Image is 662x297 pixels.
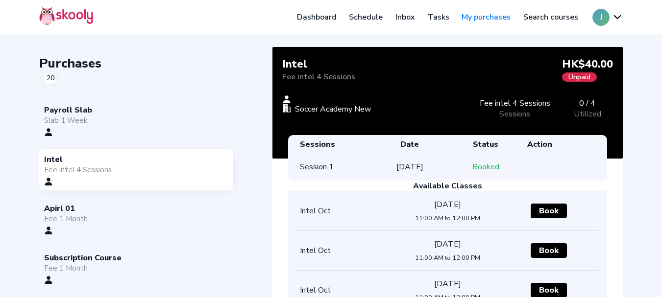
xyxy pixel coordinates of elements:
div: Booked [448,154,524,180]
ion-icon: business [282,104,291,113]
p: 11:00 AM to 12:00 PM [401,253,494,262]
div: Action [523,135,599,154]
ion-icon: person [44,275,53,284]
div: Payroll Slab [44,105,228,115]
div: Fee intel 4 Sessions [44,165,228,175]
button: Book [531,243,567,258]
p: 11:00 AM to 12:00 PM [401,214,494,223]
a: Schedule [343,9,390,25]
div: Utilized [574,109,601,119]
div: Slab 1 Week [44,115,228,125]
ion-icon: person [44,128,53,137]
button: Jchevron down outline [592,9,623,26]
div: Apirl 01 [44,203,228,214]
div: Date [372,135,448,154]
div: Intel [282,57,355,82]
div: Fee 1 Month [44,263,228,273]
div: Intel [44,154,228,165]
div: Subscription Course [44,252,228,263]
a: Dashboard [291,9,343,25]
ion-icon: person [282,95,291,104]
a: My purchases [455,9,517,25]
div: Soccer Academy New [295,104,371,114]
div: 20 [44,72,56,84]
a: Search courses [517,9,585,25]
ion-icon: person [44,177,53,186]
div: Status [448,135,524,154]
h4: Available Classes [288,181,607,191]
div: Intel Oct [296,198,397,224]
div: Fee intel 4 Sessions [480,98,550,109]
div: [DATE] [372,154,448,180]
div: HK$40.00 [562,57,613,82]
div: Unpaid [562,72,597,82]
div: 0 / 4 [574,98,601,109]
div: Sessions [296,135,372,154]
div: Sessions [480,109,550,119]
div: [DATE] [397,191,498,230]
a: Tasks [421,9,456,25]
a: Inbox [389,9,421,25]
div: Fee 1 Month [44,214,228,224]
div: Session 1 [296,154,372,180]
div: Fee intel 4 Sessions [282,71,355,82]
img: Skooly [39,6,93,25]
div: [DATE] [397,231,498,270]
ion-icon: person [44,226,53,235]
button: Book [531,204,567,218]
div: Intel Oct [296,237,397,264]
span: Purchases [39,55,101,72]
